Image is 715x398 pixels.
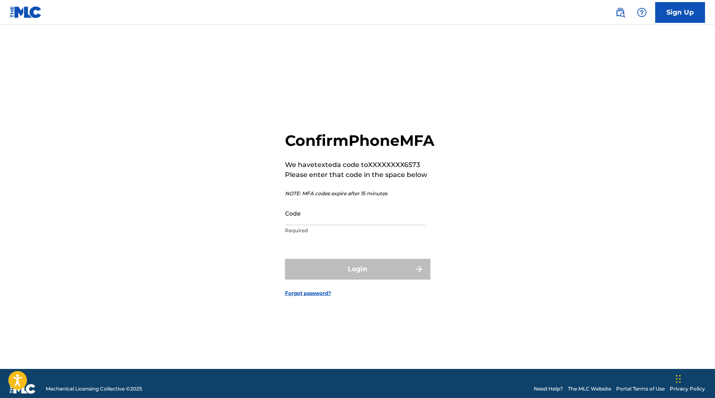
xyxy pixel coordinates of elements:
img: MLC Logo [10,6,42,18]
img: logo [10,384,36,394]
p: NOTE: MFA codes expire after 15 minutes [285,190,435,197]
a: Forgot password? [285,290,331,297]
a: Need Help? [534,385,563,393]
p: Required [285,227,425,234]
span: Mechanical Licensing Collective © 2025 [46,385,142,393]
a: Public Search [612,4,629,21]
a: Portal Terms of Use [616,385,665,393]
img: search [615,7,625,17]
a: Sign Up [655,2,705,23]
p: We have texted a code to XXXXXXXX6573 [285,160,435,170]
div: Help [634,4,650,21]
p: Please enter that code in the space below [285,170,435,180]
img: help [637,7,647,17]
a: Privacy Policy [670,385,705,393]
h2: Confirm Phone MFA [285,131,435,150]
div: Drag [676,366,681,391]
iframe: Chat Widget [673,358,715,398]
a: The MLC Website [568,385,611,393]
